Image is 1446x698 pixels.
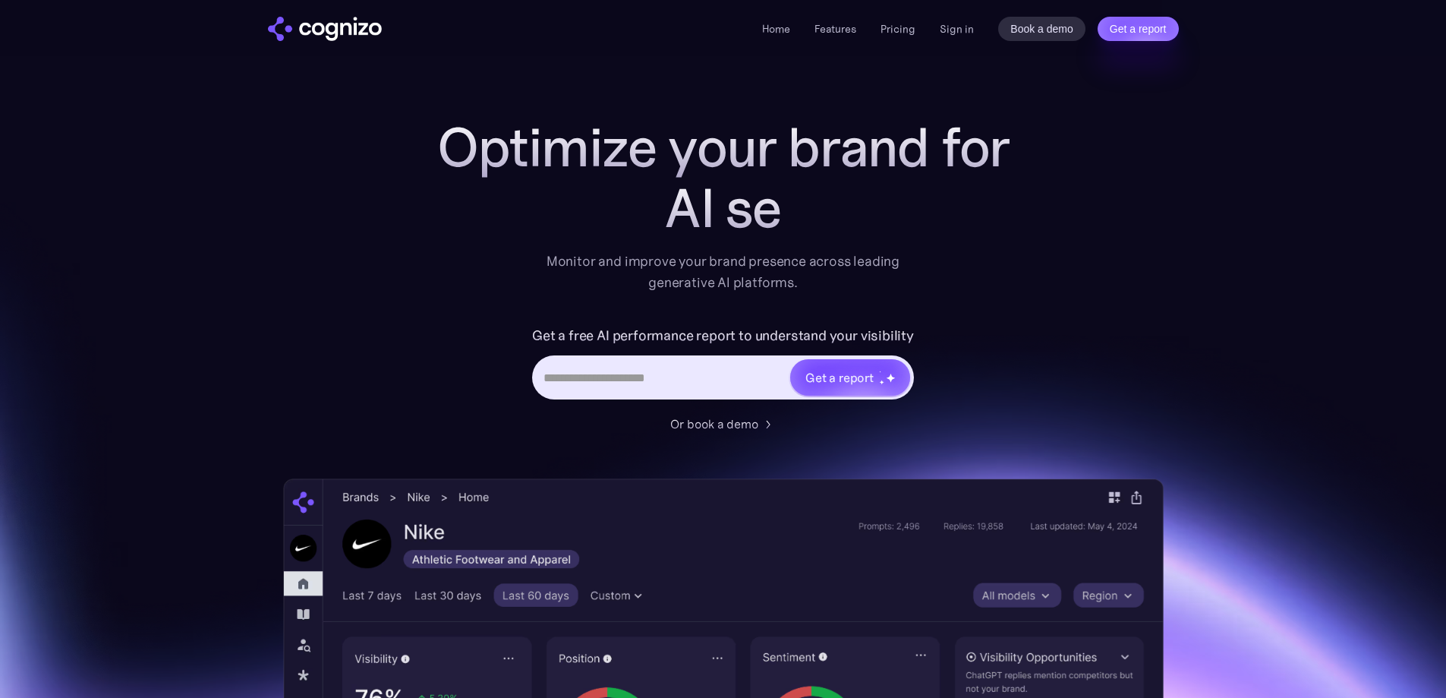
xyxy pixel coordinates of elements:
[879,371,881,373] img: star
[886,373,896,383] img: star
[879,380,884,385] img: star
[420,117,1027,178] h1: Optimize your brand for
[532,324,914,348] label: Get a free AI performance report to understand your visibility
[940,20,974,38] a: Sign in
[537,251,910,293] div: Monitor and improve your brand presence across leading generative AI platforms.
[998,17,1085,41] a: Book a demo
[762,22,790,36] a: Home
[805,368,874,387] div: Get a report
[789,358,912,397] a: Get a reportstarstarstar
[814,22,856,36] a: Features
[881,22,915,36] a: Pricing
[1098,17,1179,41] a: Get a report
[670,415,758,433] div: Or book a demo
[268,17,382,41] a: home
[532,324,914,407] form: Hero URL Input Form
[420,178,1027,238] div: AI se
[670,415,777,433] a: Or book a demo
[268,17,382,41] img: cognizo logo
